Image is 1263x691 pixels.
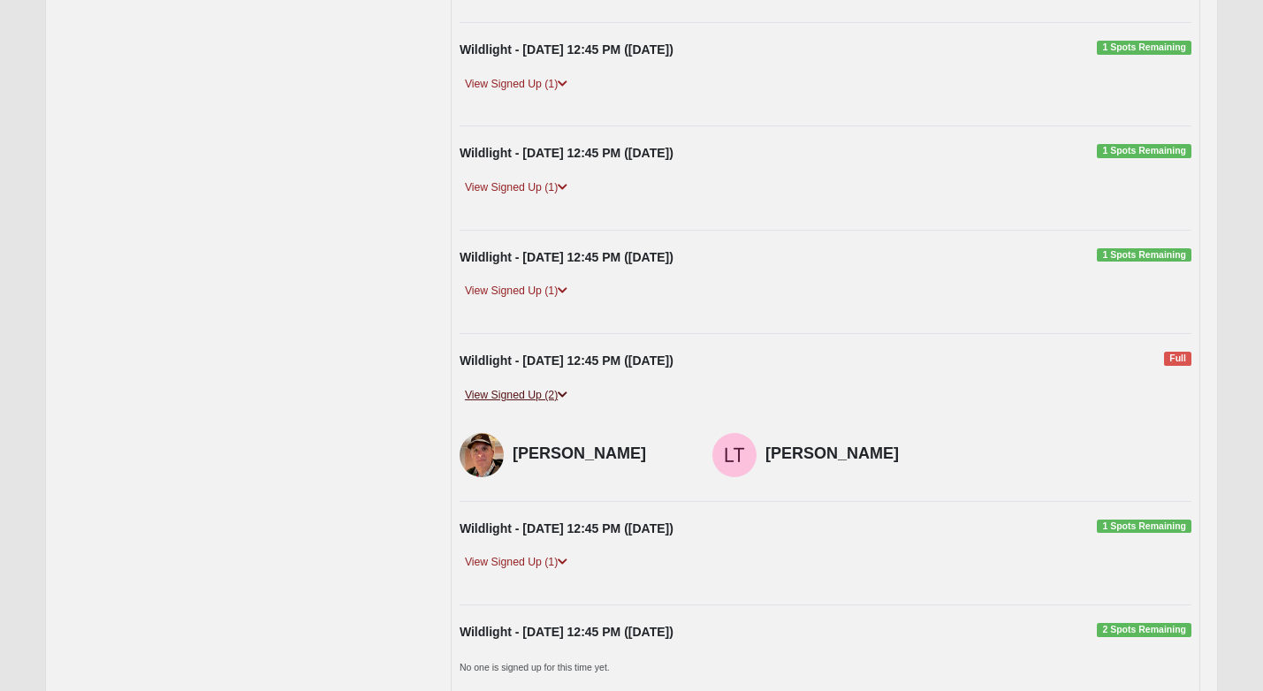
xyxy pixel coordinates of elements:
[460,386,573,405] a: View Signed Up (2)
[513,444,686,464] h4: [PERSON_NAME]
[460,433,504,477] img: Mark Strickenburg
[1097,623,1191,637] span: 2 Spots Remaining
[460,353,673,368] strong: Wildlight - [DATE] 12:45 PM ([DATE])
[460,553,573,572] a: View Signed Up (1)
[460,42,673,57] strong: Wildlight - [DATE] 12:45 PM ([DATE])
[460,250,673,264] strong: Wildlight - [DATE] 12:45 PM ([DATE])
[1097,144,1191,158] span: 1 Spots Remaining
[1097,248,1191,262] span: 1 Spots Remaining
[460,146,673,160] strong: Wildlight - [DATE] 12:45 PM ([DATE])
[1097,520,1191,534] span: 1 Spots Remaining
[1164,352,1191,366] span: Full
[1097,41,1191,55] span: 1 Spots Remaining
[460,75,573,94] a: View Signed Up (1)
[460,521,673,535] strong: Wildlight - [DATE] 12:45 PM ([DATE])
[460,625,673,639] strong: Wildlight - [DATE] 12:45 PM ([DATE])
[765,444,939,464] h4: [PERSON_NAME]
[460,178,573,197] a: View Signed Up (1)
[460,282,573,300] a: View Signed Up (1)
[460,662,610,672] small: No one is signed up for this time yet.
[712,433,757,477] img: Leslie Trescot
